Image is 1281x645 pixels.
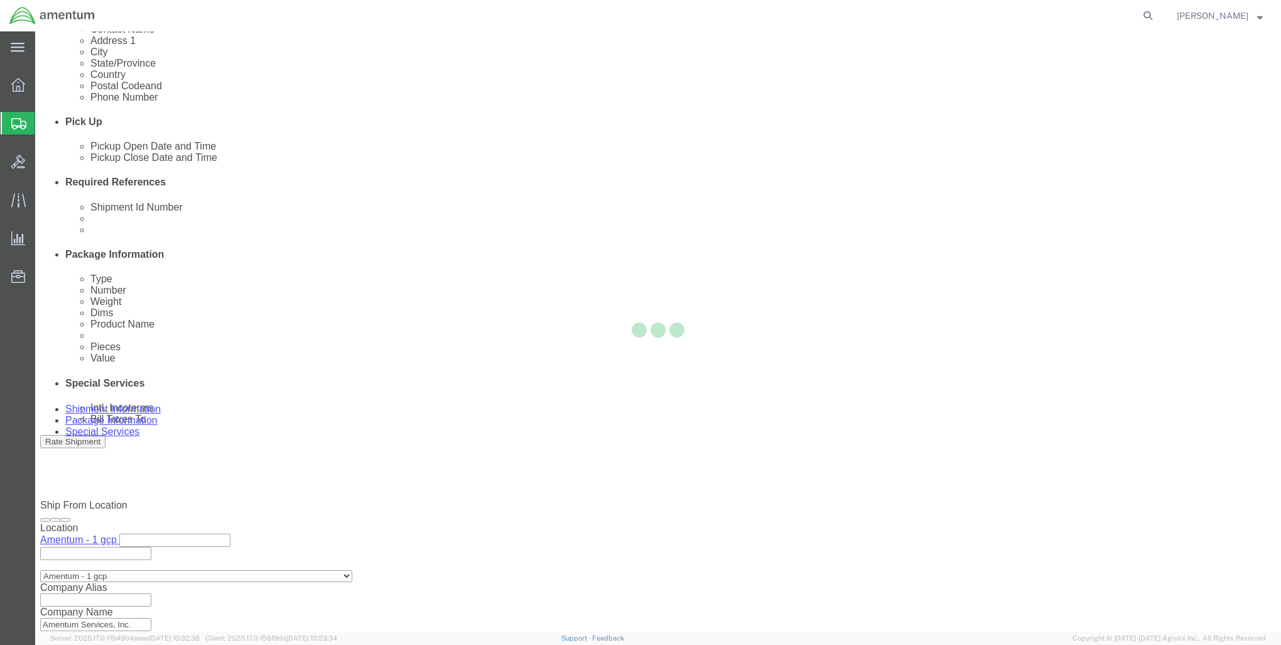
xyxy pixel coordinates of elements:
[1073,633,1266,644] span: Copyright © [DATE]-[DATE] Agistix Inc., All Rights Reserved
[149,634,200,642] span: [DATE] 10:32:38
[50,634,200,642] span: Server: 2025.17.0-1194904eeae
[1177,9,1248,23] span: Scott Gilmour
[9,6,95,25] img: logo
[286,634,337,642] span: [DATE] 10:23:34
[1176,8,1263,23] button: [PERSON_NAME]
[205,634,337,642] span: Client: 2025.17.0-159f9de
[592,634,624,642] a: Feedback
[561,634,593,642] a: Support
